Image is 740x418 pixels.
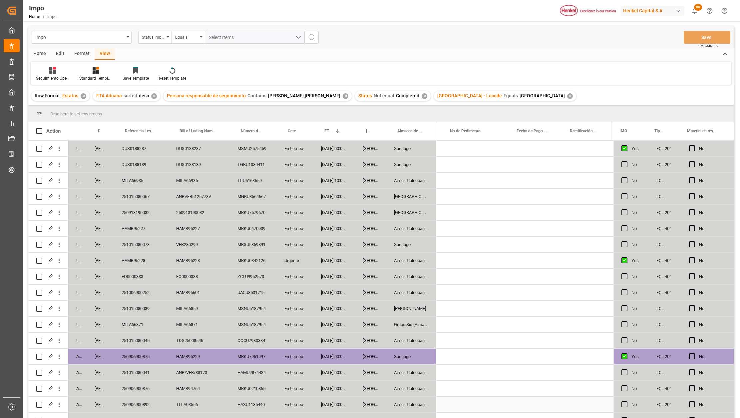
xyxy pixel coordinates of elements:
[313,157,355,172] div: [DATE] 00:00:00
[87,381,114,396] div: [PERSON_NAME]
[631,221,640,236] div: No
[699,317,726,332] div: No
[79,75,113,81] div: Standard Templates
[87,349,114,364] div: [PERSON_NAME]
[699,141,726,156] div: No
[386,317,436,332] div: Grupo Sid (Almacenaje y Distribucion AVIOR)
[87,365,114,380] div: [PERSON_NAME]
[343,93,348,99] div: ✕
[631,189,640,204] div: No
[276,397,313,412] div: En tiempo
[305,31,319,44] button: search button
[241,129,262,133] span: Número de Contenedor
[46,128,61,134] div: Action
[648,397,681,412] div: FCL 20"
[355,285,386,300] div: [GEOGRAPHIC_DATA]
[180,129,215,133] span: Bill of Lading Number
[276,157,313,172] div: En tiempo
[114,253,168,268] div: HAMB95228
[386,173,436,188] div: Almer Tlalnepantla
[386,397,436,412] div: Almer Tlalnepantla
[648,333,681,348] div: LCL
[276,141,313,156] div: En tiempo
[699,333,726,348] div: No
[168,141,229,156] div: DUS0188287
[355,189,386,204] div: [GEOGRAPHIC_DATA]
[313,381,355,396] div: [DATE] 00:00:00
[699,285,726,300] div: No
[699,237,726,252] div: No
[276,381,313,396] div: En tiempo
[374,93,394,98] span: Not equal
[29,3,57,13] div: Impo
[313,253,355,268] div: [DATE] 00:00:00
[28,333,436,349] div: Press SPACE to select this row.
[687,3,702,18] button: show 55 new notifications
[313,317,355,332] div: [DATE] 00:00:00
[28,269,436,285] div: Press SPACE to select this row.
[276,253,313,268] div: Urgente
[68,189,87,204] div: In progress
[28,317,436,333] div: Press SPACE to select this row.
[51,48,69,60] div: Edit
[69,48,95,60] div: Format
[168,349,229,364] div: HAMB95229
[87,397,114,412] div: [PERSON_NAME]
[613,205,734,221] div: Press SPACE to select this row.
[386,237,436,252] div: Santiago
[68,173,87,188] div: In progress
[114,237,168,252] div: 251015080073
[613,173,734,189] div: Press SPACE to select this row.
[313,189,355,204] div: [DATE] 00:00:00
[229,333,276,348] div: OOCU7930334
[87,269,114,284] div: [PERSON_NAME]
[81,93,86,99] div: ✕
[29,14,40,19] a: Home
[168,221,229,236] div: HAMB95227
[87,333,114,348] div: [PERSON_NAME]
[699,221,726,236] div: No
[699,205,726,220] div: No
[68,333,87,348] div: In progress
[648,189,681,204] div: LCL
[699,365,726,380] div: No
[229,141,276,156] div: MSMU2575459
[168,381,229,396] div: HAMB94764
[648,141,681,156] div: FCL 20"
[520,93,565,98] span: [GEOGRAPHIC_DATA]
[98,129,100,133] span: Persona responsable de seguimiento
[560,5,616,17] img: Henkel%20logo.jpg_1689854090.jpg
[567,93,573,99] div: ✕
[313,349,355,364] div: [DATE] 00:00:00
[313,141,355,156] div: [DATE] 00:00:00
[87,157,114,172] div: [PERSON_NAME]
[631,333,640,348] div: No
[87,221,114,236] div: [PERSON_NAME]
[631,317,640,332] div: No
[35,93,62,98] span: Row Format :
[28,285,436,301] div: Press SPACE to select this row.
[247,93,266,98] span: Contains
[229,221,276,236] div: MRKU0470939
[229,253,276,268] div: MRKU0842126
[68,253,87,268] div: In progress
[386,205,436,220] div: [GEOGRAPHIC_DATA]
[613,189,734,205] div: Press SPACE to select this row.
[631,397,640,412] div: No
[151,93,157,99] div: ✕
[139,93,149,98] span: desc
[168,253,229,268] div: HAMB95228
[313,333,355,348] div: [DATE] 00:00:00
[313,397,355,412] div: [DATE] 00:00:00
[168,237,229,252] div: VER280299
[276,349,313,364] div: En tiempo
[313,285,355,300] div: [DATE] 00:00:00
[437,93,502,98] span: [GEOGRAPHIC_DATA] - Locode
[68,365,87,380] div: Arrived
[229,301,276,316] div: MSNU5187954
[268,93,340,98] span: [PERSON_NAME],[PERSON_NAME]
[355,141,386,156] div: [GEOGRAPHIC_DATA]
[114,365,168,380] div: 251015080041
[631,285,640,300] div: No
[168,269,229,284] div: EO0000333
